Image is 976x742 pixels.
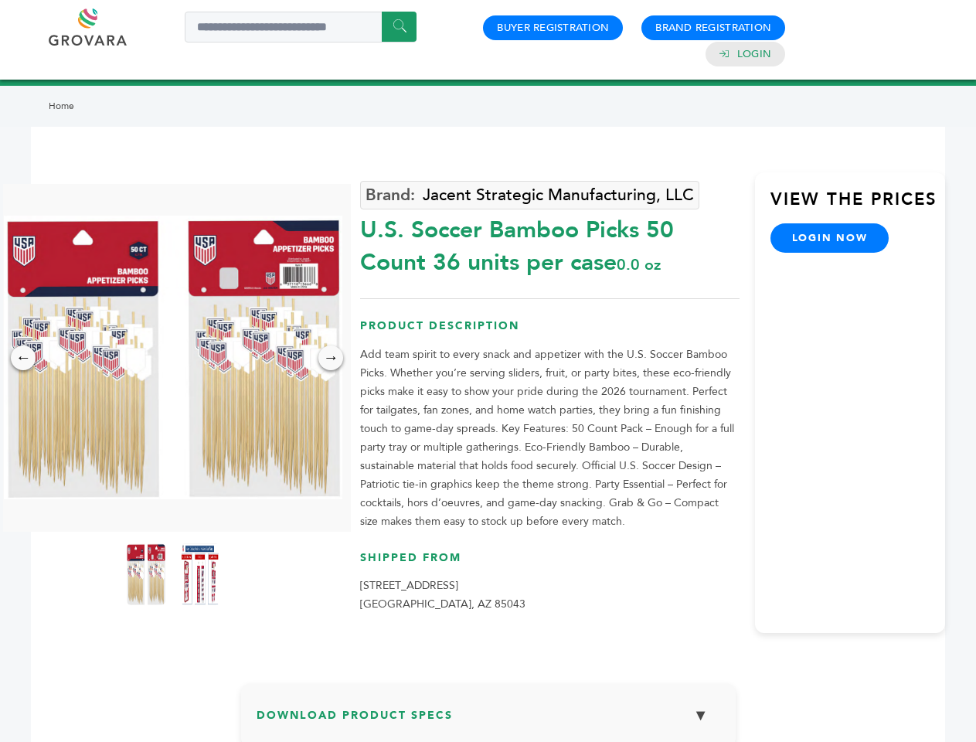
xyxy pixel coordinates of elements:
[360,577,740,614] p: [STREET_ADDRESS] [GEOGRAPHIC_DATA], AZ 85043
[360,206,740,279] div: U.S. Soccer Bamboo Picks 50 Count 36 units per case
[682,699,720,732] button: ▼
[360,345,740,531] p: Add team spirit to every snack and appetizer with the U.S. Soccer Bamboo Picks. Whether you’re se...
[617,254,661,275] span: 0.0 oz
[4,216,342,499] img: U.S. Soccer Bamboo Picks – 50 Count 36 units per case 0.0 oz
[49,100,74,112] a: Home
[360,181,699,209] a: Jacent Strategic Manufacturing, LLC
[360,550,740,577] h3: Shipped From
[770,223,889,253] a: login now
[770,188,945,223] h3: View the Prices
[360,318,740,345] h3: Product Description
[127,543,165,605] img: U.S. Soccer Bamboo Picks – 50 Count 36 units per case 0.0 oz
[11,345,36,370] div: ←
[181,543,219,605] img: U.S. Soccer Bamboo Picks – 50 Count 36 units per case 0.0 oz
[318,345,343,370] div: →
[655,21,771,35] a: Brand Registration
[497,21,609,35] a: Buyer Registration
[737,47,771,61] a: Login
[185,12,417,43] input: Search a product or brand...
